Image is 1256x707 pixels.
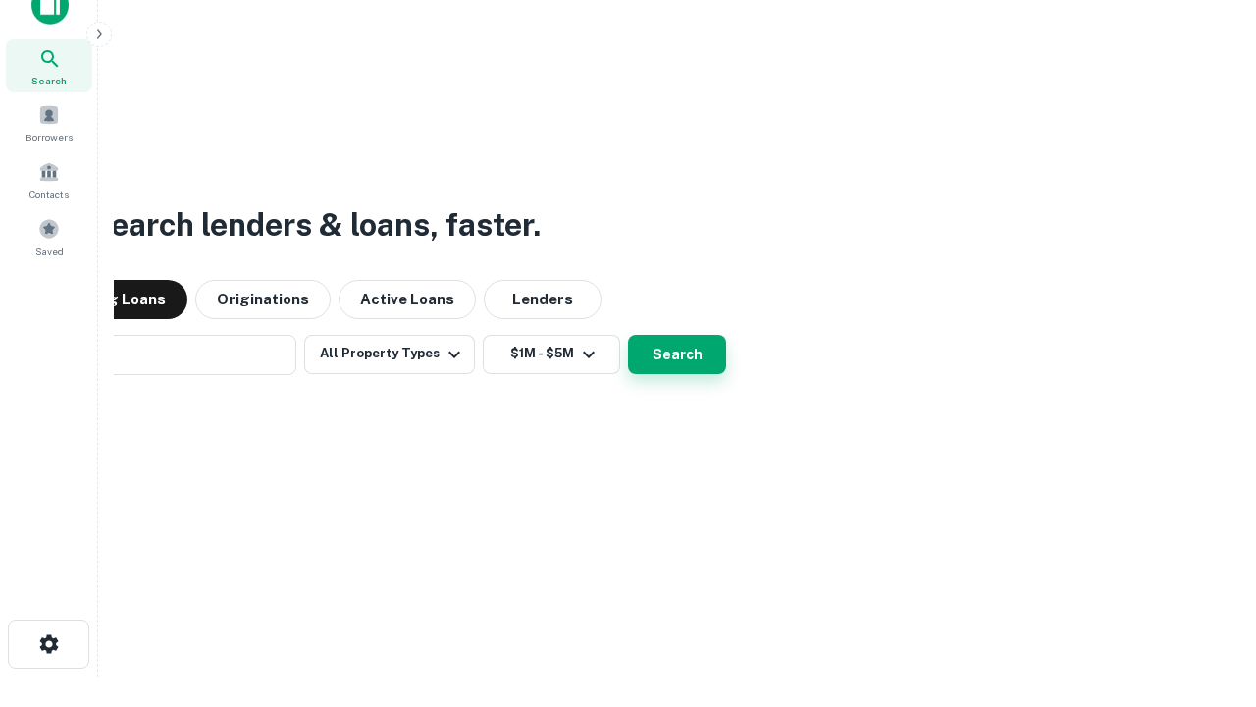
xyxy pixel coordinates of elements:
[6,39,92,92] a: Search
[628,335,726,374] button: Search
[484,280,602,319] button: Lenders
[6,96,92,149] a: Borrowers
[26,130,73,145] span: Borrowers
[304,335,475,374] button: All Property Types
[89,201,541,248] h3: Search lenders & loans, faster.
[1158,550,1256,644] iframe: Chat Widget
[6,210,92,263] a: Saved
[31,73,67,88] span: Search
[29,187,69,202] span: Contacts
[339,280,476,319] button: Active Loans
[35,244,64,259] span: Saved
[195,280,331,319] button: Originations
[483,335,620,374] button: $1M - $5M
[6,153,92,206] a: Contacts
